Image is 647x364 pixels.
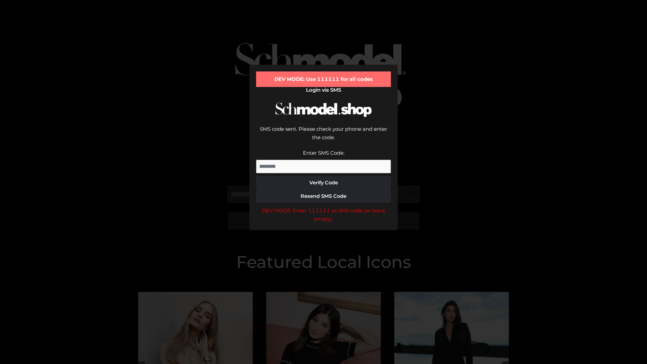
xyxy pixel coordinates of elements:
[256,206,391,223] div: DEV MODE: Enter 111111 as SMS code (or leave empty).
[256,176,391,189] button: Verify Code
[256,125,391,149] div: SMS code sent. Please check your phone and enter the code.
[273,96,374,123] img: Schmodel Logo
[256,71,391,87] div: DEV MODE: Use 111111 for all codes
[256,87,391,93] h2: Login via SMS
[303,150,344,156] label: Enter SMS Code:
[256,189,391,203] button: Resend SMS Code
